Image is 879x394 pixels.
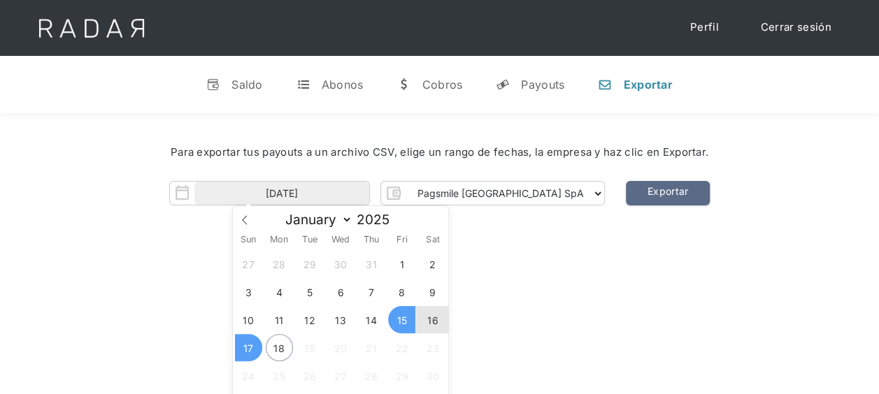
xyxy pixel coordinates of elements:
[233,235,264,245] span: Sun
[235,306,262,333] span: August 10, 2025
[296,78,310,92] div: t
[747,14,845,41] a: Cerrar sesión
[388,306,415,333] span: August 15, 2025
[42,145,837,161] div: Para exportar tus payouts a un archivo CSV, elige un rango de fechas, la empresa y haz clic en Ex...
[388,362,415,389] span: August 29, 2025
[322,78,364,92] div: Abonos
[419,250,446,277] span: August 2, 2025
[496,78,510,92] div: y
[422,78,462,92] div: Cobros
[296,278,324,305] span: August 5, 2025
[278,211,352,228] select: Month
[264,235,294,245] span: Mon
[294,235,325,245] span: Tue
[358,362,385,389] span: August 28, 2025
[235,278,262,305] span: August 3, 2025
[169,181,605,205] form: Form
[266,250,293,277] span: July 28, 2025
[388,334,415,361] span: August 22, 2025
[358,250,385,277] span: July 31, 2025
[266,278,293,305] span: August 4, 2025
[327,250,355,277] span: July 30, 2025
[358,278,385,305] span: August 7, 2025
[419,278,446,305] span: August 9, 2025
[235,250,262,277] span: July 27, 2025
[296,362,324,389] span: August 26, 2025
[388,250,415,277] span: August 1, 2025
[352,212,403,228] input: Year
[356,235,387,245] span: Thu
[521,78,564,92] div: Payouts
[206,78,220,92] div: v
[419,334,446,361] span: August 23, 2025
[266,306,293,333] span: August 11, 2025
[327,334,355,361] span: August 20, 2025
[296,334,324,361] span: August 19, 2025
[623,78,672,92] div: Exportar
[419,306,446,333] span: August 16, 2025
[235,334,262,361] span: August 17, 2025
[419,362,446,389] span: August 30, 2025
[327,306,355,333] span: August 13, 2025
[296,250,324,277] span: July 29, 2025
[358,334,385,361] span: August 21, 2025
[626,181,710,205] a: Exportar
[296,306,324,333] span: August 12, 2025
[266,362,293,389] span: August 25, 2025
[325,235,356,245] span: Wed
[266,334,293,361] span: August 18, 2025
[387,235,417,245] span: Fri
[327,362,355,389] span: August 27, 2025
[396,78,410,92] div: w
[327,278,355,305] span: August 6, 2025
[358,306,385,333] span: August 14, 2025
[235,362,262,389] span: August 24, 2025
[598,78,612,92] div: n
[388,278,415,305] span: August 8, 2025
[231,78,263,92] div: Saldo
[676,14,733,41] a: Perfil
[417,235,448,245] span: Sat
